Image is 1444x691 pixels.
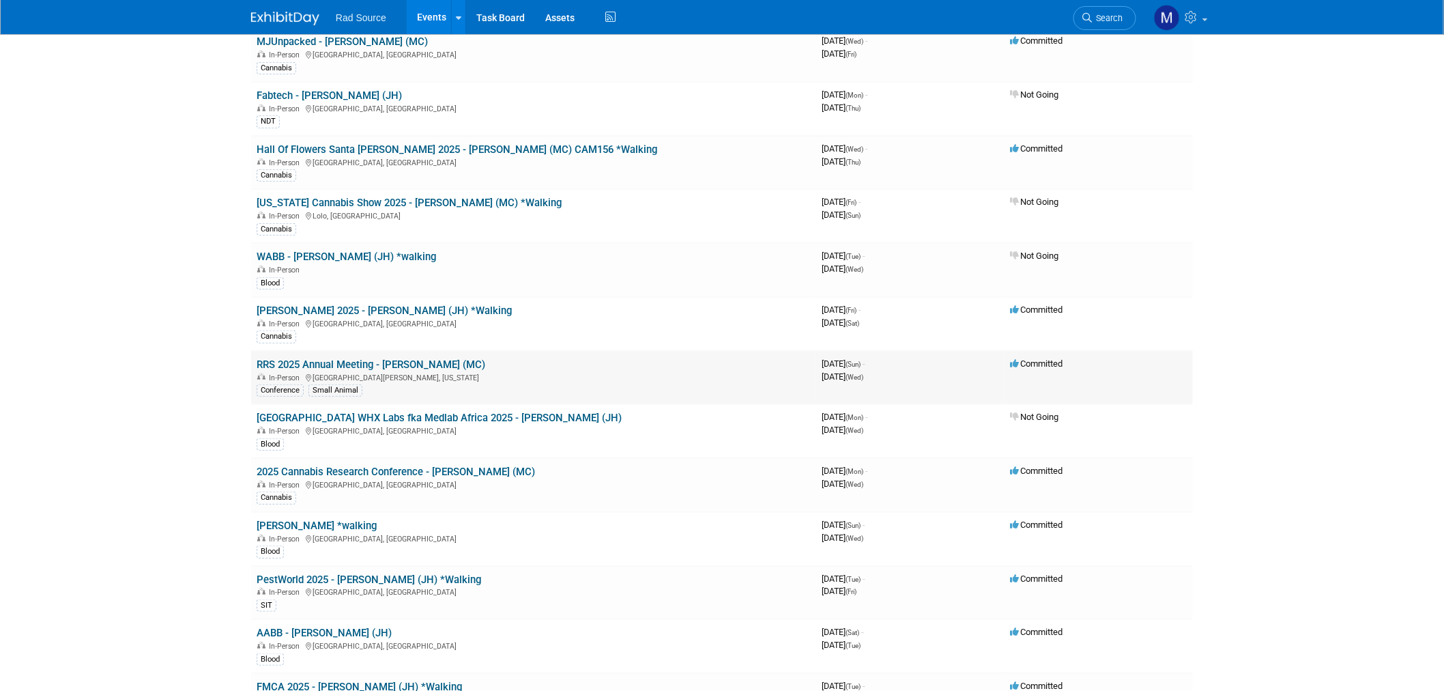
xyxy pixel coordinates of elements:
[257,520,377,532] a: [PERSON_NAME] *walking
[257,169,296,182] div: Cannabis
[1010,251,1058,261] span: Not Going
[257,251,436,263] a: WABB - [PERSON_NAME] (JH) *walking
[269,427,304,436] span: In-Person
[257,427,265,434] img: In-Person Event
[257,305,512,317] a: [PERSON_NAME] 2025 - [PERSON_NAME] (JH) *Walking
[846,629,859,636] span: (Sat)
[863,358,865,369] span: -
[257,115,280,128] div: NDT
[257,48,811,59] div: [GEOGRAPHIC_DATA], [GEOGRAPHIC_DATA]
[822,358,865,369] span: [DATE]
[846,576,861,583] span: (Tue)
[822,586,856,596] span: [DATE]
[822,156,861,167] span: [DATE]
[822,574,865,584] span: [DATE]
[846,307,856,314] span: (Fri)
[846,373,863,381] span: (Wed)
[269,212,304,221] span: In-Person
[257,89,402,102] a: Fabtech - [PERSON_NAME] (JH)
[257,158,265,165] img: In-Person Event
[257,277,284,290] div: Blood
[1010,89,1058,100] span: Not Going
[257,320,265,326] img: In-Person Event
[822,640,861,650] span: [DATE]
[257,36,428,48] a: MJUnpacked - [PERSON_NAME] (MC)
[336,12,386,23] span: Rad Source
[846,588,856,595] span: (Fri)
[846,51,856,58] span: (Fri)
[1010,412,1058,422] span: Not Going
[257,642,265,649] img: In-Person Event
[865,89,867,100] span: -
[257,438,284,451] div: Blood
[822,627,863,637] span: [DATE]
[858,305,861,315] span: -
[257,653,284,666] div: Blood
[269,642,304,651] span: In-Person
[269,266,304,274] span: In-Person
[846,253,861,260] span: (Tue)
[269,481,304,490] span: In-Person
[846,266,863,273] span: (Wed)
[1010,305,1063,315] span: Committed
[846,212,861,219] span: (Sun)
[257,62,296,74] div: Cannabis
[257,197,562,209] a: [US_STATE] Cannabis Show 2025 - [PERSON_NAME] (MC) *Walking
[1010,36,1063,46] span: Committed
[257,535,265,541] img: In-Person Event
[251,12,319,25] img: ExhibitDay
[865,466,867,476] span: -
[822,520,865,530] span: [DATE]
[257,373,265,380] img: In-Person Event
[269,320,304,328] span: In-Person
[822,264,863,274] span: [DATE]
[865,36,867,46] span: -
[863,681,865,691] span: -
[858,197,861,207] span: -
[846,145,863,153] span: (Wed)
[822,681,865,691] span: [DATE]
[257,210,811,221] div: Lolo, [GEOGRAPHIC_DATA]
[269,158,304,167] span: In-Person
[269,373,304,382] span: In-Person
[822,412,867,422] span: [DATE]
[257,546,284,558] div: Blood
[822,36,867,46] span: [DATE]
[257,143,657,156] a: Hall Of Flowers Santa [PERSON_NAME] 2025 - [PERSON_NAME] (MC) CAM156 *Walking
[1010,358,1063,369] span: Committed
[257,156,811,167] div: [GEOGRAPHIC_DATA], [GEOGRAPHIC_DATA]
[846,481,863,488] span: (Wed)
[846,683,861,690] span: (Tue)
[257,102,811,113] div: [GEOGRAPHIC_DATA], [GEOGRAPHIC_DATA]
[257,588,265,595] img: In-Person Event
[257,479,811,490] div: [GEOGRAPHIC_DATA], [GEOGRAPHIC_DATA]
[822,251,865,261] span: [DATE]
[269,535,304,544] span: In-Person
[308,384,362,397] div: Small Animal
[257,318,811,328] div: [GEOGRAPHIC_DATA], [GEOGRAPHIC_DATA]
[863,251,865,261] span: -
[257,586,811,597] div: [GEOGRAPHIC_DATA], [GEOGRAPHIC_DATA]
[1010,681,1063,691] span: Committed
[1010,520,1063,530] span: Committed
[1010,466,1063,476] span: Committed
[269,104,304,113] span: In-Person
[257,481,265,488] img: In-Person Event
[822,533,863,543] span: [DATE]
[257,384,304,397] div: Conference
[861,627,863,637] span: -
[257,330,296,343] div: Cannabis
[846,361,861,368] span: (Sun)
[822,143,867,154] span: [DATE]
[822,318,859,328] span: [DATE]
[257,104,265,111] img: In-Person Event
[257,425,811,436] div: [GEOGRAPHIC_DATA], [GEOGRAPHIC_DATA]
[257,212,265,218] img: In-Person Event
[1010,627,1063,637] span: Committed
[822,479,863,489] span: [DATE]
[822,425,863,435] span: [DATE]
[269,588,304,597] span: In-Person
[822,197,861,207] span: [DATE]
[1010,574,1063,584] span: Committed
[846,642,861,649] span: (Tue)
